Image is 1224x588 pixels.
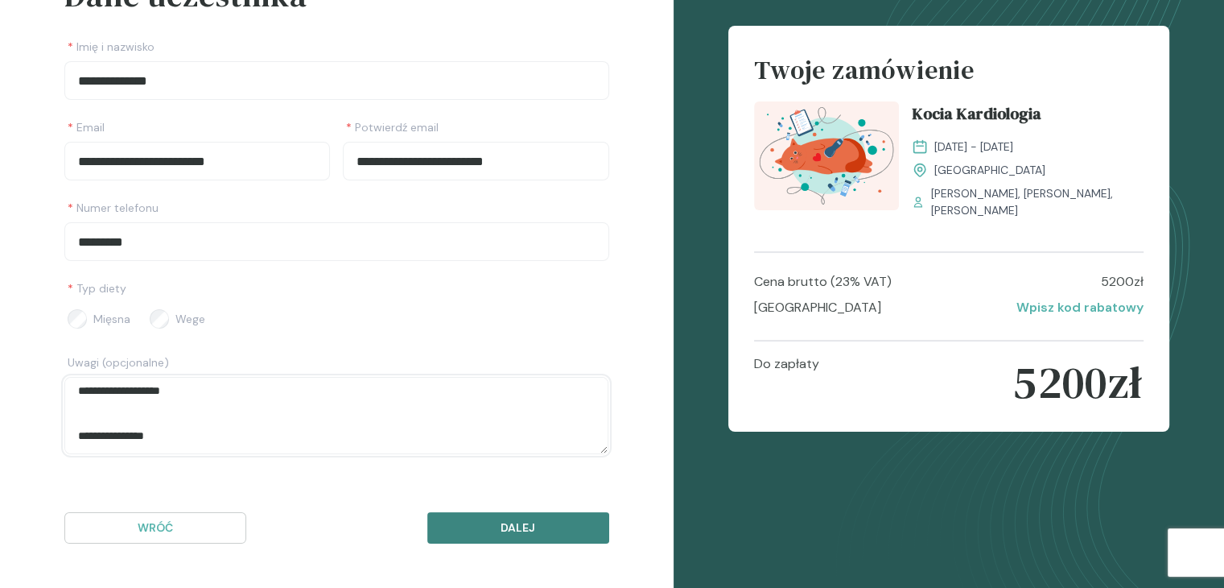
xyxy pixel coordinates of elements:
[68,119,105,135] span: Email
[68,354,169,371] span: Uwagi (opcjonalne)
[1012,354,1143,411] p: 5200 zł
[64,142,330,180] input: Email
[93,311,130,327] span: Mięsna
[1016,298,1144,317] p: Wpisz kod rabatowy
[912,101,1144,132] a: Kocia Kardiologia
[343,142,608,180] input: Potwierdź email
[934,139,1013,155] span: [DATE] - [DATE]
[150,309,169,329] input: Wege
[346,119,439,135] span: Potwierdź email
[754,298,881,317] p: [GEOGRAPHIC_DATA]
[1101,272,1144,292] p: 5200 zł
[754,354,819,411] p: Do zapłaty
[754,272,892,292] p: Cena brutto (23% VAT)
[78,520,233,536] p: Wróć
[754,101,899,210] img: aHfXlEMqNJQqH-jZ_KociaKardio_T.svg
[68,39,155,55] span: Imię i nazwisko
[427,512,609,544] button: Dalej
[68,280,126,296] span: Typ diety
[931,185,1144,219] span: [PERSON_NAME], [PERSON_NAME], [PERSON_NAME]
[64,512,246,544] button: Wróć
[441,520,596,536] p: Dalej
[64,222,609,261] input: Numer telefonu
[68,200,159,216] span: Numer telefonu
[934,162,1045,179] span: [GEOGRAPHIC_DATA]
[754,52,1144,101] h4: Twoje zamówienie
[175,311,205,327] span: Wege
[64,61,609,100] input: Imię i nazwisko
[912,101,1041,132] span: Kocia Kardiologia
[68,309,87,329] input: Mięsna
